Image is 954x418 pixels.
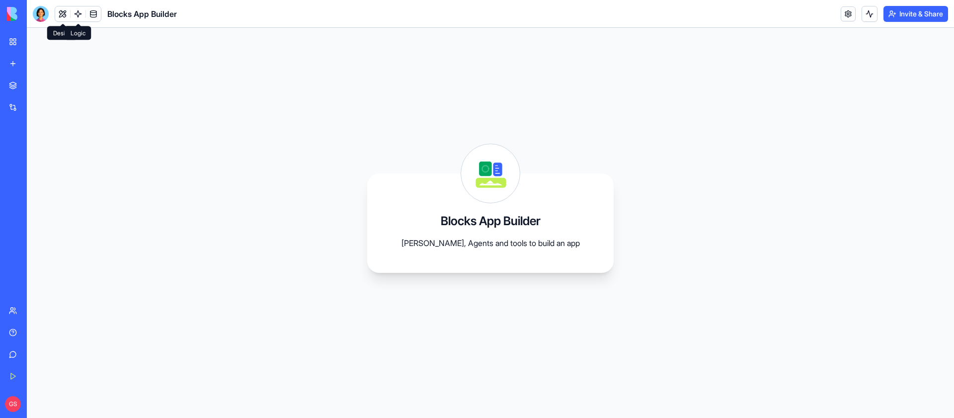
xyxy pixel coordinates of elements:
img: logo [7,7,69,21]
div: Design [47,26,78,40]
p: [PERSON_NAME], Agents and tools to build an app [391,237,590,249]
div: Logic [65,26,91,40]
button: Invite & Share [883,6,948,22]
span: Blocks App Builder [107,8,177,20]
h3: Blocks App Builder [441,213,541,229]
span: GS [5,396,21,412]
